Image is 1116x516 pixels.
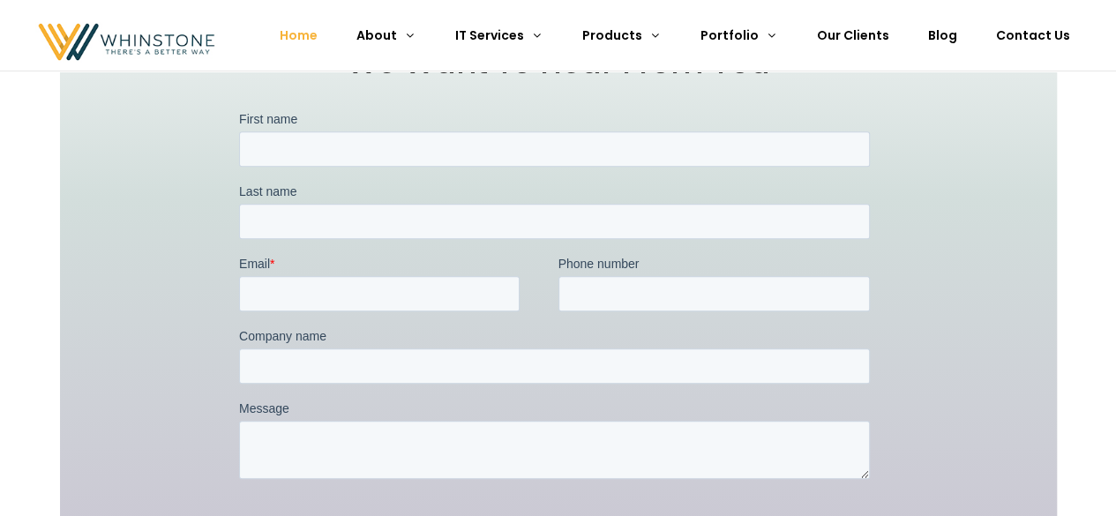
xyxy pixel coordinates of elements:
iframe: Chat Widget [1028,431,1116,516]
span: IT Services [455,26,524,44]
span: Phone number [319,146,401,161]
span: About [356,26,397,44]
span: Contact Us [996,26,1070,44]
h2: We want to hear from you [341,42,775,82]
span: Our Clients [817,26,889,44]
span: Portfolio [700,26,759,44]
span: Home [280,26,318,44]
span: Blog [928,26,957,44]
span: Products [582,26,642,44]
